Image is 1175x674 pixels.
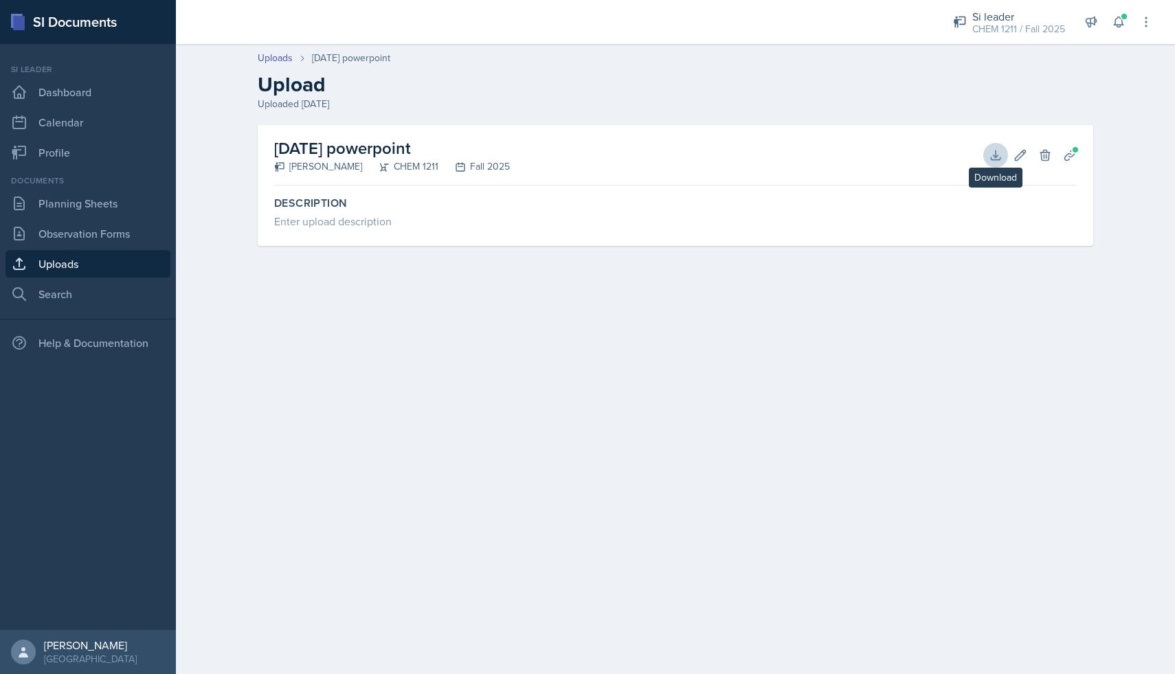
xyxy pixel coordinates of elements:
label: Description [274,196,1077,210]
div: Help & Documentation [5,329,170,357]
div: Uploaded [DATE] [258,97,1093,111]
div: [GEOGRAPHIC_DATA] [44,652,137,666]
div: Enter upload description [274,213,1077,229]
a: Search [5,280,170,308]
div: [PERSON_NAME] [274,159,362,174]
div: [DATE] powerpoint [312,51,390,65]
a: Uploads [258,51,293,65]
h2: Upload [258,72,1093,97]
a: Profile [5,139,170,166]
h2: [DATE] powerpoint [274,136,510,161]
div: CHEM 1211 [362,159,438,174]
button: Download [983,143,1008,168]
div: Si leader [5,63,170,76]
div: Fall 2025 [438,159,510,174]
div: Documents [5,175,170,187]
a: Calendar [5,109,170,136]
div: Si leader [972,8,1065,25]
a: Dashboard [5,78,170,106]
a: Planning Sheets [5,190,170,217]
div: [PERSON_NAME] [44,638,137,652]
a: Uploads [5,250,170,278]
a: Observation Forms [5,220,170,247]
div: CHEM 1211 / Fall 2025 [972,22,1065,36]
